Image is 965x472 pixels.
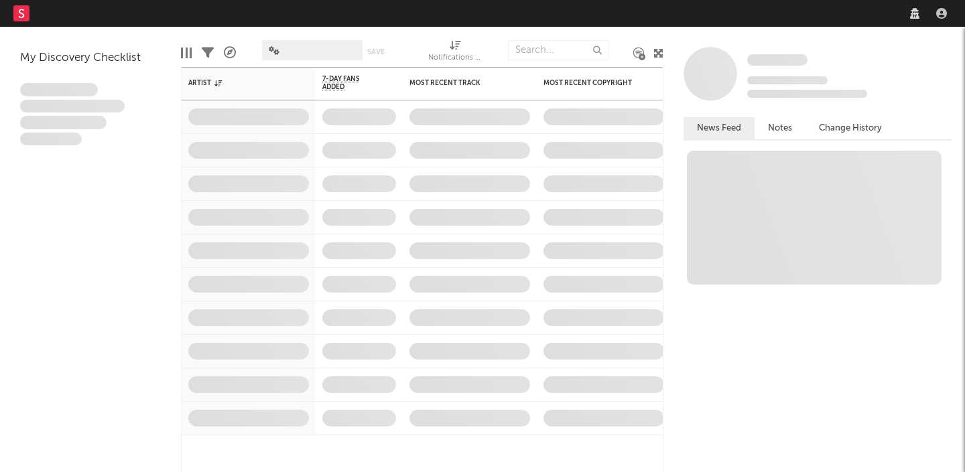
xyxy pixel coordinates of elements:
span: Integer aliquet in purus et [20,100,125,113]
input: Search... [508,40,608,60]
div: Most Recent Track [409,79,510,87]
div: Most Recent Copyright [543,79,644,87]
div: My Discovery Checklist [20,50,161,66]
div: Notifications (Artist) [428,50,482,66]
button: Save [367,48,385,56]
button: Notes [755,117,806,139]
div: A&R Pipeline [224,33,236,72]
div: Edit Columns [181,33,192,72]
div: Notifications (Artist) [428,33,482,72]
button: News Feed [684,117,755,139]
span: Aliquam viverra [20,133,82,146]
span: Some Artist [747,54,808,66]
span: 7-Day Fans Added [322,75,376,91]
span: Tracking Since: [DATE] [747,76,828,84]
div: Artist [188,79,289,87]
div: Filters [202,33,214,72]
span: 0 fans last week [747,90,867,98]
span: Praesent ac interdum [20,116,107,129]
span: Lorem ipsum dolor [20,83,98,96]
button: Change History [806,117,895,139]
a: Some Artist [747,54,808,67]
